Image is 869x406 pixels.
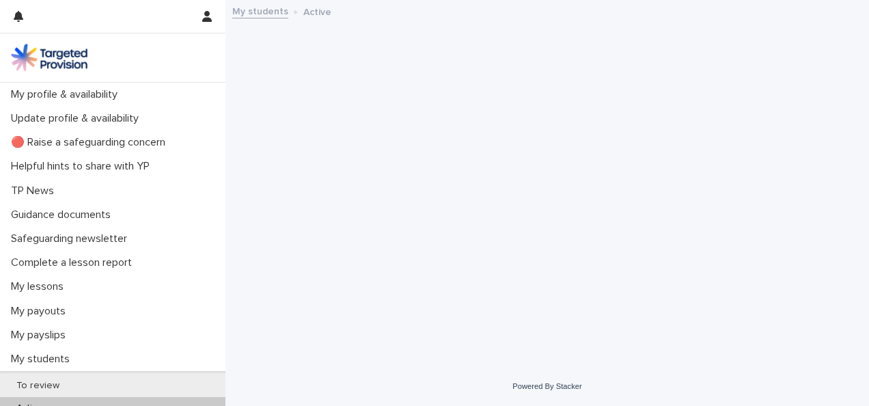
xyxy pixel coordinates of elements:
[5,112,150,125] p: Update profile & availability
[5,280,74,293] p: My lessons
[5,329,77,342] p: My payslips
[5,88,128,101] p: My profile & availability
[5,185,65,198] p: TP News
[5,380,70,392] p: To review
[232,3,288,18] a: My students
[5,136,176,149] p: 🔴 Raise a safeguarding concern
[5,256,143,269] p: Complete a lesson report
[303,3,331,18] p: Active
[5,353,81,366] p: My students
[5,208,122,221] p: Guidance documents
[5,160,161,173] p: Helpful hints to share with YP
[512,382,581,390] a: Powered By Stacker
[5,305,77,318] p: My payouts
[5,232,138,245] p: Safeguarding newsletter
[11,44,87,71] img: M5nRWzHhSzIhMunXDL62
